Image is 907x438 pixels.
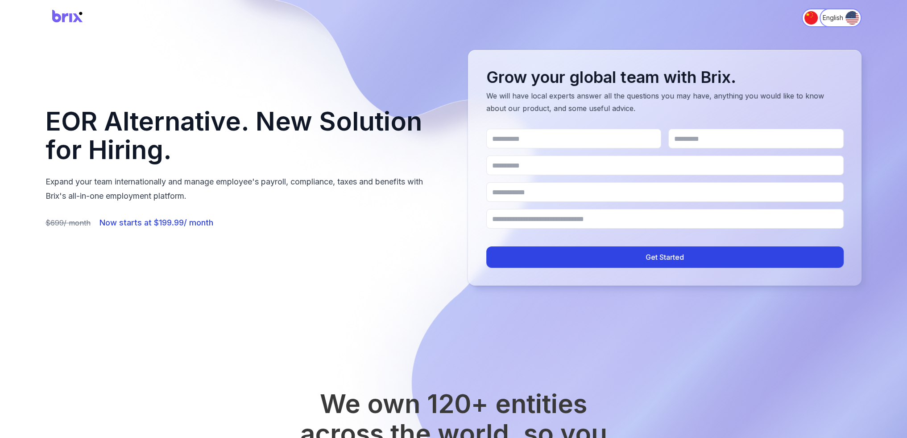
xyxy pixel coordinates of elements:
[820,8,861,27] button: Switch to English
[802,8,848,27] button: Switch to 简体中文
[46,175,439,203] p: Expand your team internationally and manage employee's payroll, compliance, taxes and benefits wi...
[486,182,844,202] input: Company name
[46,107,439,164] h1: EOR Alternative. New Solution for Hiring.
[822,13,843,22] span: English
[486,246,844,268] button: Get Started
[845,11,859,25] img: English
[486,209,844,229] input: Where is the business established?
[46,6,90,30] img: Brix Logo
[486,129,662,148] input: First Name
[46,217,91,228] span: $699/ month
[486,68,844,86] h2: Grow your global team with Brix.
[804,11,818,25] img: 简体中文
[468,50,862,286] div: Lead capture form
[486,90,844,115] p: We will have local experts answer all the questions you may have, anything you would like to know...
[99,217,213,228] span: Now starts at $199.99/ month
[668,129,844,148] input: Last Name
[486,156,844,175] input: Work email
